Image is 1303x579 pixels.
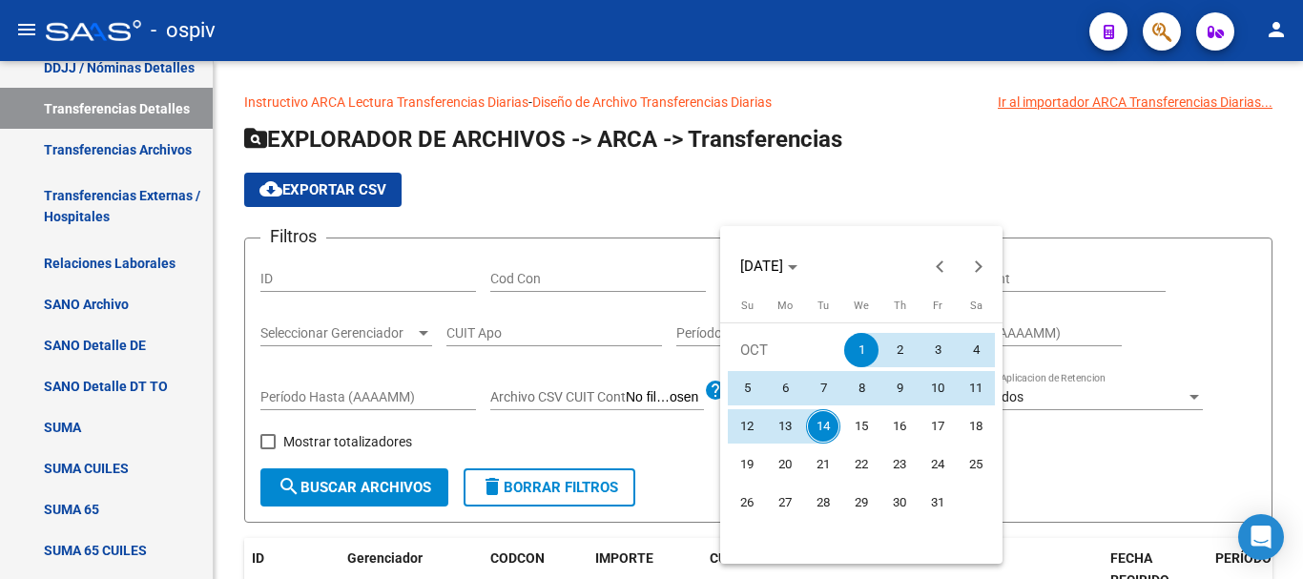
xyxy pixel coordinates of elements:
button: October 7, 2025 [804,369,842,407]
button: October 9, 2025 [880,369,919,407]
button: October 4, 2025 [957,331,995,369]
button: Previous month [921,247,960,285]
button: October 13, 2025 [766,407,804,445]
button: October 31, 2025 [919,484,957,522]
button: October 17, 2025 [919,407,957,445]
button: October 24, 2025 [919,445,957,484]
span: 29 [844,486,879,520]
span: 4 [959,333,993,367]
span: 24 [920,447,955,482]
span: Su [741,300,754,312]
button: October 26, 2025 [728,484,766,522]
span: 28 [806,486,840,520]
button: Choose month and year [733,249,805,283]
span: 20 [768,447,802,482]
button: October 15, 2025 [842,407,880,445]
td: OCT [728,331,842,369]
button: Next month [960,247,998,285]
span: [DATE] [740,258,783,275]
span: 30 [882,486,917,520]
span: 19 [730,447,764,482]
button: October 20, 2025 [766,445,804,484]
span: We [854,300,869,312]
span: 21 [806,447,840,482]
span: 10 [920,371,955,405]
button: October 27, 2025 [766,484,804,522]
button: October 30, 2025 [880,484,919,522]
button: October 2, 2025 [880,331,919,369]
span: Sa [970,300,982,312]
span: 5 [730,371,764,405]
button: October 21, 2025 [804,445,842,484]
span: 22 [844,447,879,482]
span: Tu [817,300,829,312]
button: October 5, 2025 [728,369,766,407]
span: 9 [882,371,917,405]
span: Th [894,300,906,312]
span: 27 [768,486,802,520]
span: 13 [768,409,802,444]
span: 23 [882,447,917,482]
span: 16 [882,409,917,444]
span: 12 [730,409,764,444]
button: October 23, 2025 [880,445,919,484]
button: October 19, 2025 [728,445,766,484]
span: 3 [920,333,955,367]
span: Fr [933,300,942,312]
span: 26 [730,486,764,520]
span: 31 [920,486,955,520]
button: October 22, 2025 [842,445,880,484]
span: 7 [806,371,840,405]
button: October 3, 2025 [919,331,957,369]
button: October 1, 2025 [842,331,880,369]
span: 11 [959,371,993,405]
button: October 11, 2025 [957,369,995,407]
span: 17 [920,409,955,444]
span: 14 [806,409,840,444]
button: October 28, 2025 [804,484,842,522]
button: October 25, 2025 [957,445,995,484]
div: Open Intercom Messenger [1238,514,1284,560]
span: 18 [959,409,993,444]
span: 6 [768,371,802,405]
span: 1 [844,333,879,367]
span: Mo [777,300,793,312]
span: 25 [959,447,993,482]
button: October 18, 2025 [957,407,995,445]
button: October 29, 2025 [842,484,880,522]
button: October 8, 2025 [842,369,880,407]
button: October 10, 2025 [919,369,957,407]
span: 2 [882,333,917,367]
span: 8 [844,371,879,405]
button: October 12, 2025 [728,407,766,445]
button: October 14, 2025 [804,407,842,445]
span: 15 [844,409,879,444]
button: October 16, 2025 [880,407,919,445]
button: October 6, 2025 [766,369,804,407]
